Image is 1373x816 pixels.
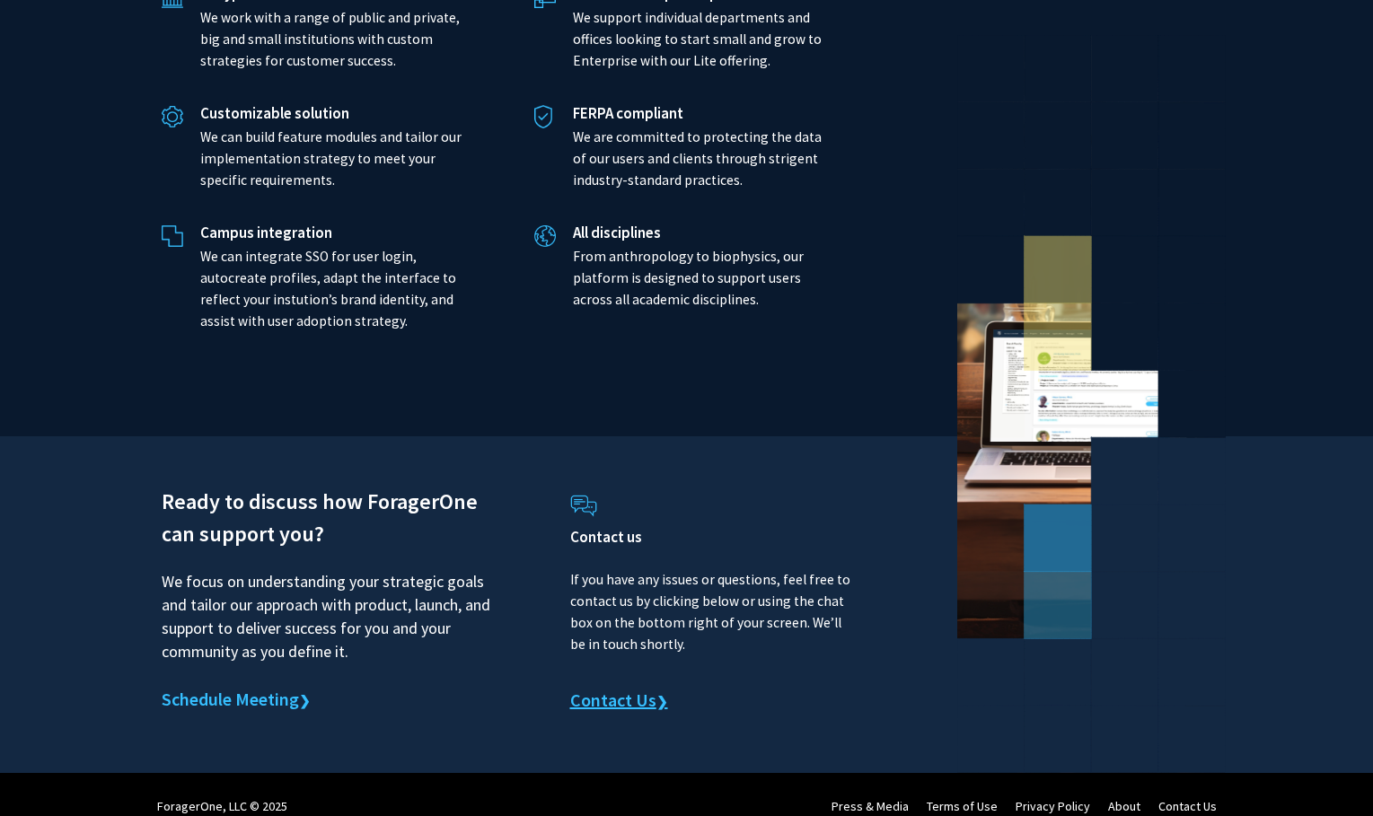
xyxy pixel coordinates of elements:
[573,246,834,311] p: From anthropology to biophysics, our platform is designed to support users across all academic di...
[13,735,76,803] iframe: Chat
[200,246,462,332] p: We can integrate SSO for user login, autocreate profiles, adapt the interface to reflect your ins...
[162,486,494,550] h2: Ready to discuss how ForagerOne can support you?
[200,127,462,191] p: We can build feature modules and tailor our implementation strategy to meet your specific require...
[299,692,311,709] span: ❯
[573,224,834,241] h5: All disciplines
[162,557,494,663] p: We focus on understanding your strategic goals and tailor our approach with product, launch, and ...
[200,7,462,72] p: We work with a range of public and private, big and small institutions with custom strategies for...
[573,7,834,72] p: We support individual departments and offices looking to start small and grow to Enterprise with ...
[162,687,311,714] a: Schedule Meeting❯
[200,104,462,122] h5: Customizable solution
[1158,798,1217,814] a: Contact Us
[927,798,998,814] a: Terms of Use
[832,798,909,814] a: Press & Media
[656,693,668,710] span: ❯
[573,127,834,191] p: We are committed to protecting the data of our users and clients through strigent industry-standa...
[1108,798,1140,814] a: About
[570,528,853,546] h4: Contact us
[573,104,834,122] h5: FERPA compliant
[1016,798,1090,814] a: Privacy Policy
[570,553,853,655] p: If you have any issues or questions, feel free to contact us by clicking below or using the chat ...
[200,224,462,241] h5: Campus integration
[570,495,597,517] img: Contact Us icon
[570,688,668,715] a: Contact Us❯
